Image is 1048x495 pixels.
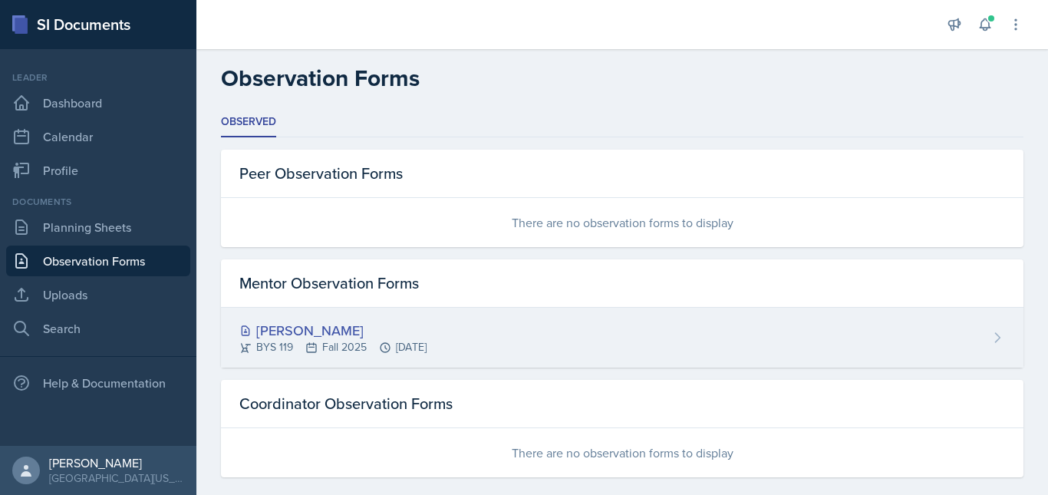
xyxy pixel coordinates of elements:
[6,195,190,209] div: Documents
[239,339,427,355] div: BYS 119 Fall 2025 [DATE]
[221,150,1023,198] div: Peer Observation Forms
[221,380,1023,428] div: Coordinator Observation Forms
[221,428,1023,477] div: There are no observation forms to display
[6,212,190,243] a: Planning Sheets
[6,87,190,118] a: Dashboard
[221,308,1023,368] a: [PERSON_NAME] BYS 119Fall 2025[DATE]
[6,279,190,310] a: Uploads
[239,320,427,341] div: [PERSON_NAME]
[6,121,190,152] a: Calendar
[49,455,184,470] div: [PERSON_NAME]
[6,246,190,276] a: Observation Forms
[221,64,420,92] h2: Observation Forms
[49,470,184,486] div: [GEOGRAPHIC_DATA][US_STATE] in [GEOGRAPHIC_DATA]
[6,368,190,398] div: Help & Documentation
[6,71,190,84] div: Leader
[221,198,1023,247] div: There are no observation forms to display
[6,155,190,186] a: Profile
[6,313,190,344] a: Search
[221,107,276,137] li: Observed
[221,259,1023,308] div: Mentor Observation Forms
